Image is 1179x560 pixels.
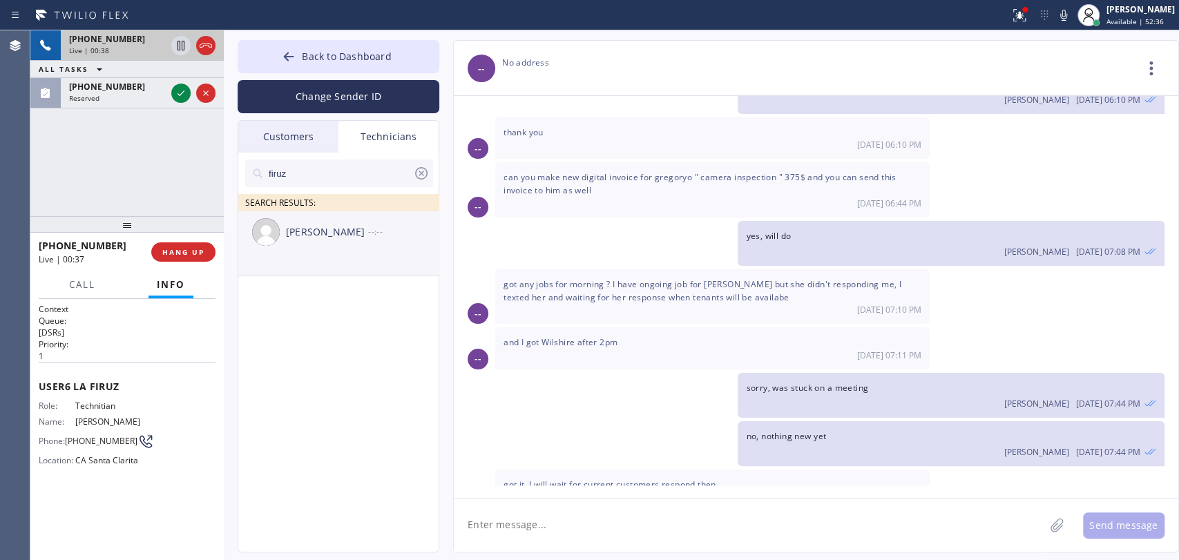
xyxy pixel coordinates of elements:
p: [DSRs] [39,327,215,338]
button: Call [61,271,104,298]
div: 08/25/2025 9:11 AM [495,327,930,369]
span: and I got Wilshire after 2pm [504,336,617,348]
span: [PHONE_NUMBER] [69,81,145,93]
span: [PHONE_NUMBER] [69,33,145,45]
span: got it. I will wait for current customers respond then [504,479,716,490]
button: Info [148,271,193,298]
span: HANG UP [162,247,204,257]
div: 08/25/2025 9:44 AM [738,421,1164,466]
p: 1 [39,350,215,362]
span: no, nothing new yet [746,430,826,442]
div: 08/25/2025 9:59 AM [495,470,930,511]
span: [PERSON_NAME] [1004,446,1069,458]
span: SEARCH RESULTS: [245,197,316,209]
input: Search [267,160,413,187]
div: 08/25/2025 9:08 AM [738,221,1164,266]
div: 08/25/2025 9:44 AM [738,373,1164,418]
h2: Priority: [39,338,215,350]
span: -- [475,199,481,215]
span: Call [69,278,95,291]
button: Accept [171,84,191,103]
span: Location: [39,455,75,465]
h2: Queue: [39,315,215,327]
div: --:-- [368,224,440,240]
span: got any jobs for morning ? I have ongoing job for [PERSON_NAME] but she didn't responding me, I t... [504,278,901,303]
span: -- [475,306,481,322]
span: CA Santa Clarita [75,455,144,465]
span: Phone: [39,436,65,446]
span: [PERSON_NAME] [1004,246,1069,258]
button: Hang up [196,36,215,55]
span: ALL TASKS [39,64,88,74]
div: Technicians [338,121,439,153]
button: Reject [196,84,215,103]
span: [PHONE_NUMBER] [65,436,137,446]
span: -- [475,141,481,157]
span: [DATE] 06:10 PM [1076,94,1140,106]
span: Technitian [75,400,144,411]
span: -- [478,61,485,77]
img: user.png [252,218,280,246]
span: Info [157,278,185,291]
div: 08/25/2025 9:10 AM [495,269,930,324]
h1: Context [39,303,215,315]
button: Hold Customer [171,36,191,55]
span: yes, will do [746,230,791,242]
span: [PERSON_NAME] [1004,398,1069,409]
div: 08/25/2025 9:10 AM [495,117,930,159]
div: [PERSON_NAME] [1106,3,1175,15]
span: Available | 52:36 [1106,17,1164,26]
span: [DATE] 07:44 PM [1076,398,1140,409]
span: [DATE] 07:11 PM [857,349,921,361]
div: 08/25/2025 9:44 AM [495,162,930,217]
span: [DATE] 06:10 PM [857,139,921,151]
span: [DATE] 07:10 PM [857,304,921,316]
span: [DATE] 06:44 PM [857,197,921,209]
span: [PERSON_NAME] [1004,94,1069,106]
span: sorry, was stuck on a meeting [746,382,868,394]
button: HANG UP [151,242,215,262]
div: Customers [238,121,338,153]
span: Live | 00:37 [39,253,84,265]
span: Live | 00:38 [69,46,109,55]
span: [PERSON_NAME] [75,416,144,427]
div: No address [502,55,549,70]
span: Name: [39,416,75,427]
span: Role: [39,400,75,411]
span: -- [475,351,481,367]
span: User 6 LA Firuz [39,380,215,393]
span: [DATE] 07:08 PM [1076,246,1140,258]
span: can you make new digital invoice for gregoryo " camera inspection " 375$ and you can send this in... [504,171,897,196]
button: Mute [1054,6,1073,25]
span: thank you [504,126,544,138]
div: [PERSON_NAME] [286,224,368,240]
span: [DATE] 07:44 PM [1076,446,1140,458]
span: Reserved [69,93,99,103]
button: ALL TASKS [30,61,116,77]
button: Back to Dashboard [238,40,439,73]
button: Send message [1083,512,1164,539]
button: Change Sender ID [238,80,439,113]
span: Back to Dashboard [302,50,391,63]
span: [PHONE_NUMBER] [39,239,126,252]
